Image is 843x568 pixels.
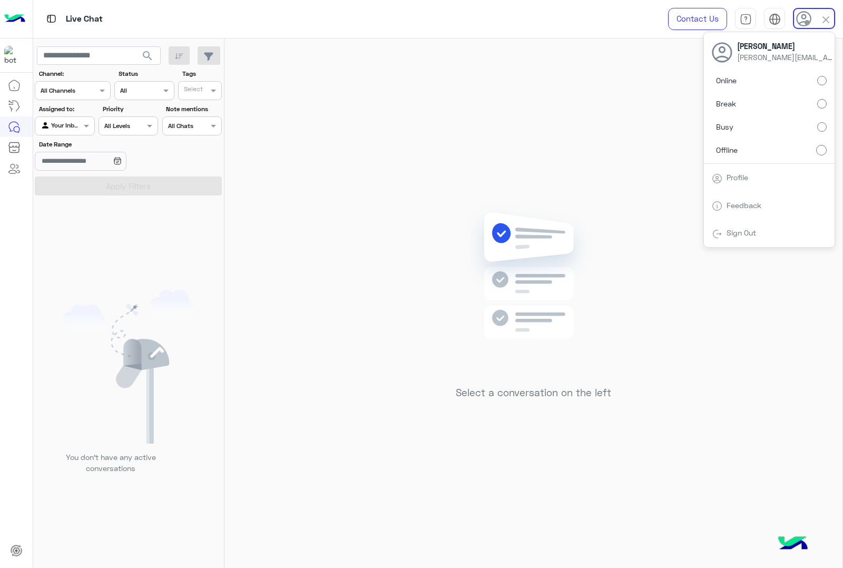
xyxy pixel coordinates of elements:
[182,69,221,79] label: Tags
[712,201,722,211] img: tab
[135,46,161,69] button: search
[182,84,203,96] div: Select
[457,204,610,379] img: no messages
[166,104,220,114] label: Note mentions
[740,13,752,25] img: tab
[668,8,727,30] a: Contact Us
[119,69,173,79] label: Status
[62,290,195,444] img: empty users
[820,14,832,26] img: close
[35,177,222,195] button: Apply Filters
[769,13,781,25] img: tab
[817,99,827,109] input: Break
[141,50,154,62] span: search
[4,8,25,30] img: Logo
[716,75,737,86] span: Online
[456,387,611,399] h5: Select a conversation on the left
[727,228,756,237] a: Sign Out
[716,121,733,132] span: Busy
[735,8,756,30] a: tab
[4,46,23,65] img: 713415422032625
[775,526,811,563] img: hulul-logo.png
[39,140,157,149] label: Date Range
[737,52,832,63] span: [PERSON_NAME][EMAIL_ADDRESS][DOMAIN_NAME]
[45,12,58,25] img: tab
[817,122,827,132] input: Busy
[66,12,103,26] p: Live Chat
[737,41,832,52] span: [PERSON_NAME]
[817,76,827,85] input: Online
[727,201,761,210] a: Feedback
[727,173,748,182] a: Profile
[103,104,157,114] label: Priority
[712,229,722,239] img: tab
[816,145,827,155] input: Offline
[57,452,164,474] p: You don’t have any active conversations
[716,144,738,155] span: Offline
[712,173,722,184] img: tab
[39,104,93,114] label: Assigned to:
[716,98,736,109] span: Break
[39,69,110,79] label: Channel:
